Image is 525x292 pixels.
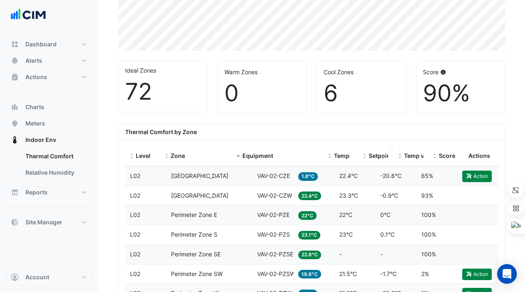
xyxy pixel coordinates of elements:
[11,73,19,81] app-icon: Actions
[25,40,57,48] span: Dashboard
[10,7,47,23] img: Company Logo
[339,211,352,218] span: 22°C
[125,66,201,75] div: Ideal Zones
[423,68,498,76] div: Score
[130,270,140,277] span: L02
[11,136,19,144] app-icon: Indoor Env
[380,211,390,218] span: 0°C
[380,172,402,179] span: -20.6°C
[224,68,300,76] div: Warm Zones
[298,192,321,200] span: 22.4°C
[339,231,353,238] span: 23°C
[7,184,92,201] button: Reports
[171,172,228,179] span: Centre Zone East
[171,192,228,199] span: Centre Zone West
[462,171,492,182] button: Action
[380,192,398,199] span: -0.9°C
[468,152,490,159] span: Actions
[324,80,399,107] div: 6
[7,52,92,69] button: Alerts
[25,103,44,111] span: Charts
[257,231,290,238] span: VAV-02-PZS
[7,69,92,85] button: Actions
[7,115,92,132] button: Meters
[11,218,19,226] app-icon: Site Manager
[421,172,433,179] span: 65%
[257,270,295,277] span: VAV-02-PZSW
[339,270,357,277] span: 21.5°C
[421,211,436,218] span: 100%
[130,231,140,238] span: L02
[11,103,19,111] app-icon: Charts
[380,270,397,277] span: -1.7°C
[421,192,433,199] span: 93%
[257,211,290,218] span: VAV-02-PZE
[324,68,399,76] div: Cool Zones
[462,269,492,280] button: Action
[130,172,140,179] span: L02
[136,152,151,159] span: Level
[497,264,517,284] div: Open Intercom Messenger
[380,231,395,238] span: 0.1°C
[25,57,42,65] span: Alerts
[171,211,217,218] span: Perimeter Zone E
[334,152,349,159] span: Temp
[25,73,47,81] span: Actions
[7,99,92,115] button: Charts
[130,211,140,218] span: L02
[130,251,140,258] span: L02
[130,192,140,199] span: L02
[298,211,317,220] span: 22°C
[423,80,498,107] div: 90%
[257,251,293,258] span: VAV-02-PZSE
[439,152,455,159] span: Score
[421,270,429,277] span: 2%
[298,270,321,278] span: 19.8°C
[404,152,452,159] span: Temp vs Setpoint
[171,270,223,277] span: Perimeter Zone SW
[125,128,197,135] b: Thermal Comfort by Zone
[11,57,19,65] app-icon: Alerts
[7,148,92,184] div: Indoor Env
[11,188,19,196] app-icon: Reports
[171,251,221,258] span: Perimeter Zone SE
[339,192,358,199] span: 23.3°C
[25,136,56,144] span: Indoor Env
[369,152,393,159] span: Setpoint
[257,192,292,199] span: VAV-02-CZW
[171,231,217,238] span: Perimeter Zone S
[7,132,92,148] button: Indoor Env
[339,172,358,179] span: 22.4°C
[19,148,92,164] a: Thermal Comfort
[298,231,320,240] span: 23.1°C
[7,269,92,285] button: Account
[421,231,436,238] span: 100%
[224,80,300,107] div: 0
[257,172,290,179] span: VAV-02-CZE
[7,214,92,230] button: Site Manager
[298,251,321,259] span: 22.8°C
[7,36,92,52] button: Dashboard
[25,188,48,196] span: Reports
[380,251,383,258] span: -
[19,164,92,181] a: Relative Humidity
[25,218,62,226] span: Site Manager
[125,78,201,105] div: 72
[25,119,45,128] span: Meters
[171,152,185,159] span: Zone
[339,251,342,258] span: -
[25,273,49,281] span: Account
[11,40,19,48] app-icon: Dashboard
[11,119,19,128] app-icon: Meters
[421,251,436,258] span: 100%
[242,152,273,159] span: Equipment
[298,172,318,181] span: 1.8°C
